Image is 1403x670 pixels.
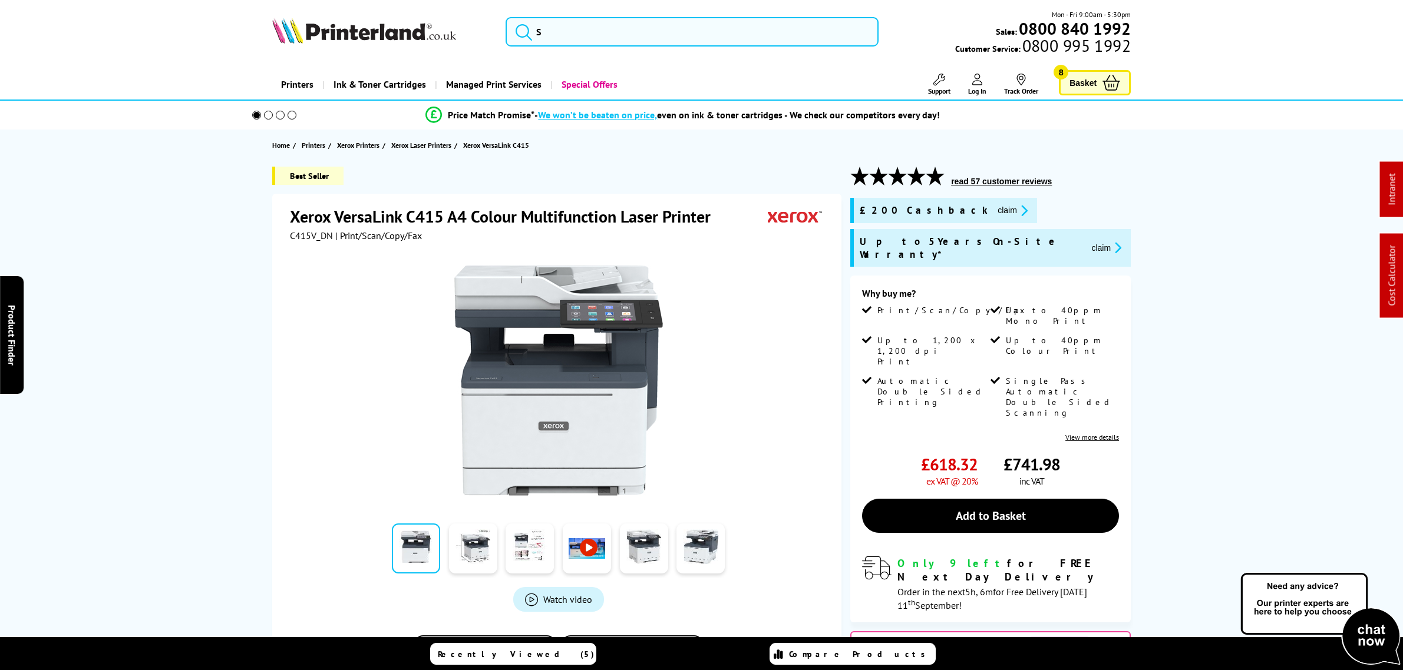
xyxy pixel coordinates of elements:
[1238,571,1403,668] img: Open Live Chat window
[955,40,1131,54] span: Customer Service:
[290,230,333,241] span: C415V_DN
[506,17,878,47] input: S
[337,139,382,151] a: Xerox Printers
[928,74,950,95] a: Support
[897,586,1087,611] span: Order in the next for Free Delivery [DATE] 11 September!
[860,204,988,217] span: £200 Cashback
[272,139,293,151] a: Home
[272,69,322,99] a: Printers
[1006,305,1117,326] span: Up to 40ppm Mono Print
[1021,40,1131,51] span: 0800 995 1992
[463,139,532,151] a: Xerox VersaLink C415
[877,305,1029,316] span: Print/Scan/Copy/Fax
[391,139,451,151] span: Xerox Laser Printers
[921,453,978,475] span: £618.32
[862,499,1119,533] a: Add to Basket
[443,265,674,496] img: Xerox VersaLink C415
[463,139,529,151] span: Xerox VersaLink C415
[1386,174,1398,205] a: Intranet
[1019,475,1044,487] span: inc VAT
[1065,433,1119,442] a: View more details
[1069,75,1097,91] span: Basket
[1003,453,1060,475] span: £741.98
[337,139,379,151] span: Xerox Printers
[1088,241,1125,254] button: promo-description
[968,87,986,95] span: Log In
[272,18,456,44] img: Printerland Logo
[550,69,626,99] a: Special Offers
[302,139,325,151] span: Printers
[928,87,950,95] span: Support
[908,597,915,608] sup: th
[543,593,592,605] span: Watch video
[1004,74,1038,95] a: Track Order
[862,556,1119,611] div: modal_delivery
[272,167,344,185] span: Best Seller
[948,176,1055,187] button: read 57 customer reviews
[1059,70,1131,95] a: Basket 8
[6,305,18,366] span: Product Finder
[322,69,435,99] a: Ink & Toner Cartridges
[1017,23,1131,34] a: 0800 840 1992
[391,139,454,151] a: Xerox Laser Printers
[272,18,491,46] a: Printerland Logo
[538,109,657,121] span: We won’t be beaten on price,
[877,335,988,367] span: Up to 1,200 x 1,200 dpi Print
[1006,335,1117,356] span: Up to 40ppm Colour Print
[862,287,1119,305] div: Why buy me?
[789,649,932,659] span: Compare Products
[334,69,426,99] span: Ink & Toner Cartridges
[968,74,986,95] a: Log In
[1386,246,1398,306] a: Cost Calculator
[414,635,556,669] button: Add to Compare
[1019,18,1131,39] b: 0800 840 1992
[994,204,1031,217] button: promo-description
[513,587,604,612] a: Product_All_Videos
[1029,636,1090,659] span: View
[1054,65,1068,79] span: 8
[534,109,940,121] div: - even on ink & toner cartridges - We check our competitors every day!
[965,586,993,598] span: 5h, 6m
[448,109,534,121] span: Price Match Promise*
[996,26,1017,37] span: Sales:
[435,69,550,99] a: Managed Print Services
[236,105,1130,125] li: modal_Promise
[926,475,978,487] span: ex VAT @ 20%
[562,635,703,669] button: In the Box
[897,556,1119,583] div: for FREE Next Day Delivery
[897,556,1007,570] span: Only 9 left
[272,139,290,151] span: Home
[1006,376,1117,418] span: Single Pass Automatic Double Sided Scanning
[1052,9,1131,20] span: Mon - Fri 9:00am - 5:30pm
[290,205,722,227] h1: Xerox VersaLink C415 A4 Colour Multifunction Laser Printer
[877,376,988,407] span: Automatic Double Sided Printing
[430,643,596,665] a: Recently Viewed (5)
[768,205,822,227] img: Xerox
[770,643,936,665] a: Compare Products
[860,235,1082,261] span: Up to 5 Years On-Site Warranty*
[438,649,595,659] span: Recently Viewed (5)
[302,139,328,151] a: Printers
[335,230,422,241] span: | Print/Scan/Copy/Fax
